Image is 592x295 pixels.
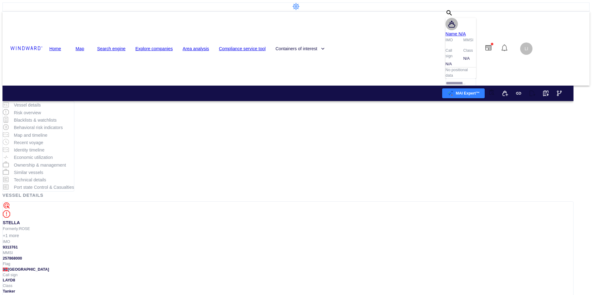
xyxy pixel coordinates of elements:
a: Port state Control & Casualties [3,184,74,189]
button: LI [519,42,533,56]
button: Ownership & management [3,161,66,169]
button: Identity timeline [3,146,44,154]
div: Tanker [3,289,573,294]
div: Formerly: ROSE [3,226,573,239]
p: Recent voyage [14,139,43,146]
p: Map and timeline [14,131,47,139]
button: Risk overview [3,109,41,116]
iframe: Chat [566,267,587,290]
button: Behavioral risk indicators [3,124,63,131]
p: MAI Expert™ [456,91,480,96]
a: Name N/A [446,30,466,38]
button: Map [70,43,90,55]
div: Nadav D Compli defined risk: high risk [3,202,572,210]
button: View on map [539,87,553,100]
a: Vessel details [3,102,41,107]
span: LI [524,46,528,51]
a: Compliance service tool [219,45,265,53]
button: Port state Control & Casualties [3,184,74,191]
p: IMO [446,38,453,43]
a: Economic utilization [3,154,53,160]
p: Call sign [3,273,18,278]
button: Search engine [95,43,128,55]
button: Add to vessel list [498,87,512,100]
a: Identity timeline [3,147,44,152]
div: STELLA [3,219,573,226]
button: Explore companies [133,43,175,55]
a: Similar vessels [3,169,43,175]
button: MAI Expert™ [442,88,485,98]
a: Search engine [97,45,125,53]
div: 257868000 [3,256,573,261]
a: Home [49,45,61,53]
a: Risk overview [3,110,41,115]
div: LAYD8 [3,278,573,283]
a: Recent voyage [3,139,43,145]
div: High risk [3,210,573,219]
p: MMSI [3,250,13,256]
a: Behavioral risk indicators [3,124,63,130]
p: Risk overview [14,109,41,116]
span: 9313761 [3,245,18,249]
p: Identity timeline [14,146,44,154]
button: Blacklists & watchlists [3,116,57,124]
div: Vessel details [2,192,43,199]
p: Behavioral risk indicators [14,124,63,131]
p: Class [463,48,473,54]
a: Blacklists & watchlists [3,117,57,122]
button: Home [45,43,65,55]
p: Port state Control & Casualties [14,184,74,191]
button: Technical details [3,176,46,184]
span: Containers of interest [275,45,325,53]
p: Flag [3,261,10,267]
p: Technical details [14,176,46,184]
p: Vessel details [14,101,41,109]
p: IMO [3,239,10,245]
button: Containers of interest [273,43,327,55]
p: Call sign [446,48,458,59]
button: Map and timeline [3,131,47,139]
p: +1 more [3,232,573,239]
p: No positional data [446,67,476,79]
a: Map and timeline [3,132,47,137]
a: Map [76,45,84,53]
p: Class [3,283,12,289]
button: Visual Link Analysis [553,87,566,100]
button: Vessel details [3,101,41,109]
a: Explore companies [135,45,173,53]
span: [GEOGRAPHIC_DATA] [8,267,49,272]
a: Ownership & management [3,162,66,167]
a: Technical details [3,177,46,182]
p: Economic utilization [14,154,53,161]
a: Area analysis [183,45,209,53]
button: Get link [512,87,525,100]
button: Area analysis [180,43,212,55]
button: Similar vessels [3,169,43,176]
button: Recent voyage [3,139,43,146]
div: Notification center [501,44,508,53]
p: MMSI [463,38,474,43]
button: Compliance service tool [216,43,268,55]
button: Economic utilization [3,154,53,161]
p: Ownership & management [14,161,66,169]
div: N/A [463,56,476,62]
div: N/A [446,62,458,67]
p: Similar vessels [14,169,43,176]
p: Blacklists & watchlists [14,116,57,124]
